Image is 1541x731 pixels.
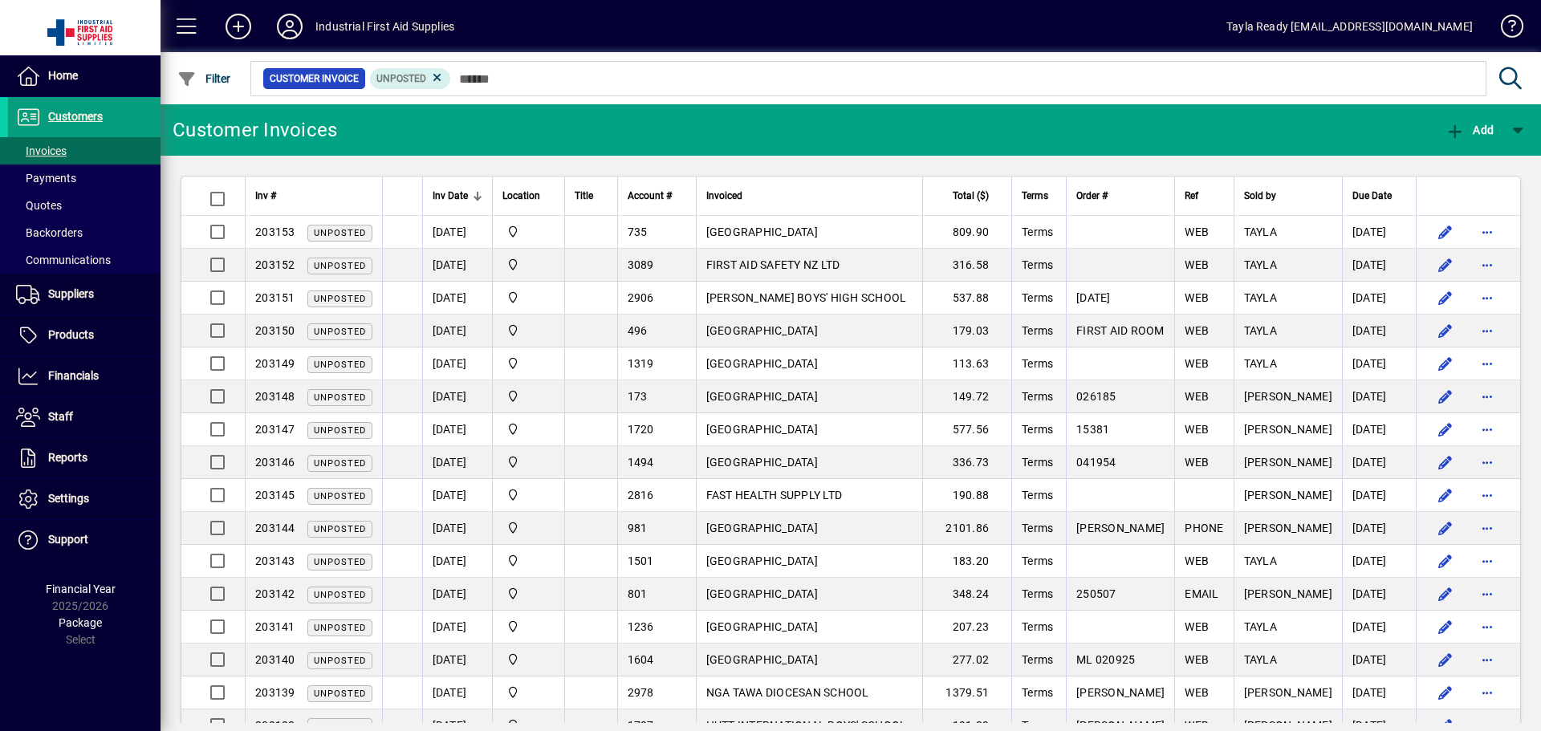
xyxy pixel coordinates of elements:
span: INDUSTRIAL FIRST AID SUPPLIES LTD [502,322,555,339]
span: Unposted [314,261,366,271]
span: Unposted [314,491,366,502]
div: Account # [628,187,686,205]
span: WEB [1185,456,1209,469]
span: [PERSON_NAME] [1244,489,1332,502]
span: TAYLA [1244,258,1277,271]
span: 203151 [255,291,295,304]
span: INDUSTRIAL FIRST AID SUPPLIES LTD [502,486,555,504]
span: Suppliers [48,287,94,300]
span: Terms [1022,686,1053,699]
button: Filter [173,64,235,93]
td: 1379.51 [922,676,1011,709]
span: Terms [1022,423,1053,436]
td: [DATE] [1342,347,1416,380]
span: TAYLA [1244,291,1277,304]
button: Edit [1433,614,1458,640]
span: Unposted [314,228,366,238]
span: [PERSON_NAME] [1076,522,1165,534]
span: WEB [1185,225,1209,238]
span: Terms [1022,620,1053,633]
span: 203153 [255,225,295,238]
button: More options [1474,614,1500,640]
a: Support [8,520,161,560]
span: WEB [1185,620,1209,633]
span: NGA TAWA DIOCESAN SCHOOL [706,686,869,699]
a: Financials [8,356,161,396]
span: INDUSTRIAL FIRST AID SUPPLIES LTD [502,618,555,636]
span: 203140 [255,653,295,666]
span: Add [1445,124,1494,136]
span: TAYLA [1244,554,1277,567]
button: More options [1474,416,1500,442]
button: Profile [264,12,315,41]
span: Terms [1022,653,1053,666]
span: 250507 [1076,587,1116,600]
span: [GEOGRAPHIC_DATA] [706,522,818,534]
button: Edit [1433,548,1458,574]
span: Financial Year [46,583,116,595]
span: EMAIL [1185,587,1218,600]
span: [GEOGRAPHIC_DATA] [706,456,818,469]
span: INDUSTRIAL FIRST AID SUPPLIES LTD [502,420,555,438]
td: [DATE] [1342,249,1416,282]
button: Add [1441,116,1498,144]
span: WEB [1185,324,1209,337]
span: 1604 [628,653,654,666]
button: Edit [1433,449,1458,475]
span: WEB [1185,554,1209,567]
span: Inv Date [433,187,468,205]
a: Products [8,315,161,355]
td: 149.72 [922,380,1011,413]
span: Terms [1022,291,1053,304]
span: INDUSTRIAL FIRST AID SUPPLIES LTD [502,453,555,471]
span: 173 [628,390,648,403]
button: More options [1474,680,1500,705]
span: Title [575,187,593,205]
div: Location [502,187,555,205]
td: [DATE] [422,216,492,249]
td: 316.58 [922,249,1011,282]
span: 203142 [255,587,295,600]
span: INDUSTRIAL FIRST AID SUPPLIES LTD [502,684,555,701]
td: [DATE] [422,380,492,413]
span: [GEOGRAPHIC_DATA] [706,620,818,633]
span: Unposted [314,623,366,633]
span: Unposted [314,590,366,600]
td: [DATE] [1342,413,1416,446]
a: Home [8,56,161,96]
span: WEB [1185,390,1209,403]
span: 203144 [255,522,295,534]
span: 026185 [1076,390,1116,403]
span: INDUSTRIAL FIRST AID SUPPLIES LTD [502,585,555,603]
span: Unposted [314,294,366,304]
span: Support [48,533,88,546]
button: More options [1474,318,1500,343]
td: 809.90 [922,216,1011,249]
td: 348.24 [922,578,1011,611]
button: Edit [1433,416,1458,442]
span: TAYLA [1244,357,1277,370]
button: More options [1474,548,1500,574]
span: [PERSON_NAME] [1244,423,1332,436]
span: [GEOGRAPHIC_DATA] [706,554,818,567]
span: Customer Invoice [270,71,359,87]
span: 801 [628,587,648,600]
span: [GEOGRAPHIC_DATA] [706,653,818,666]
a: Suppliers [8,274,161,315]
button: Edit [1433,680,1458,705]
span: [PERSON_NAME] BOYS' HIGH SCHOOL [706,291,907,304]
span: Staff [48,410,73,423]
button: More options [1474,384,1500,409]
span: WEB [1185,258,1209,271]
td: [DATE] [422,315,492,347]
td: [DATE] [422,249,492,282]
span: 1319 [628,357,654,370]
td: 336.73 [922,446,1011,479]
button: More options [1474,285,1500,311]
td: 2101.86 [922,512,1011,545]
div: Ref [1185,187,1223,205]
span: TAYLA [1244,653,1277,666]
td: [DATE] [1342,216,1416,249]
td: [DATE] [422,512,492,545]
div: Order # [1076,187,1165,205]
